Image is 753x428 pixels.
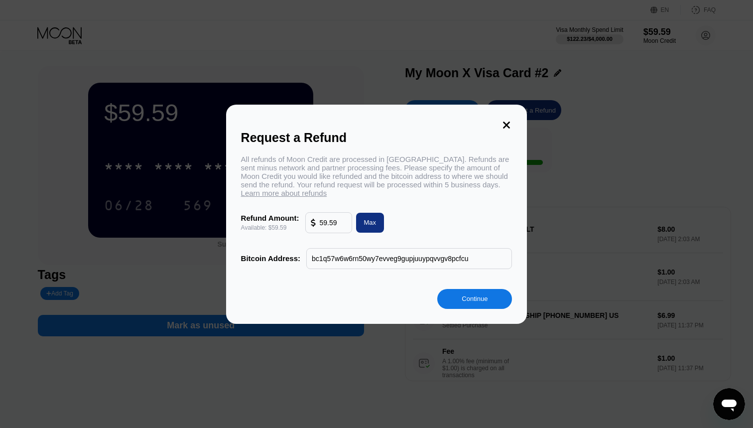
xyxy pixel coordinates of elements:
[241,155,512,197] div: All refunds of Moon Credit are processed in [GEOGRAPHIC_DATA]. Refunds are sent minus network and...
[352,213,384,233] div: Max
[320,213,347,233] input: 10.00
[241,189,327,197] span: Learn more about refunds
[241,214,299,222] div: Refund Amount:
[241,131,512,145] div: Request a Refund
[241,254,300,263] div: Bitcoin Address:
[713,388,745,420] iframe: Button to launch messaging window
[241,224,299,231] div: Available: $59.59
[364,218,376,227] div: Max
[437,289,512,309] div: Continue
[462,294,488,303] div: Continue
